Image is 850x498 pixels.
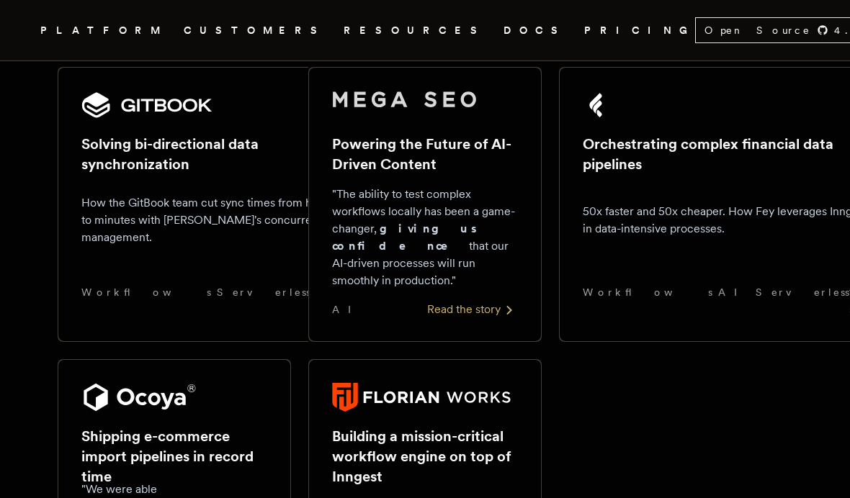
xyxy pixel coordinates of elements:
[217,285,310,299] span: Serverless
[184,22,326,40] a: CUSTOMERS
[704,23,811,37] span: Open Source
[332,222,480,253] strong: giving us confidence
[81,134,336,174] h2: Solving bi-directional data synchronization
[308,67,542,342] a: Mega SEO logoPowering the Future of AI-Driven Content"The ability to test complex workflows local...
[504,22,567,40] a: DOCS
[332,426,518,486] h2: Building a mission-critical workflow engine on top of Inngest
[583,285,712,299] span: Workflows
[81,91,212,119] img: GitBook
[584,22,695,40] a: PRICING
[344,22,486,40] button: RESOURCES
[583,91,612,119] img: Fey
[332,383,511,412] img: Florian Works
[81,426,267,486] h2: Shipping e-commerce import pipelines in record time
[81,383,196,412] img: Ocoya
[559,67,792,342] a: Fey logoOrchestrating complex financial data pipelines50x faster and 50x cheaper. How Fey leverag...
[332,134,518,174] h2: Powering the Future of AI-Driven Content
[756,285,849,299] span: Serverless
[81,285,211,299] span: Workflows
[332,186,518,289] p: "The ability to test complex workflows locally has been a game-changer, that our AI-driven proces...
[81,194,336,246] p: How the GitBook team cut sync times from hours to minutes with [PERSON_NAME]'s concurrency manage...
[58,67,291,342] a: GitBook logoSolving bi-directional data synchronizationHow the GitBook team cut sync times from h...
[40,22,166,40] button: PLATFORM
[427,301,518,318] div: Read the story
[718,285,750,299] span: AI
[332,91,476,108] img: Mega SEO
[332,302,364,317] span: AI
